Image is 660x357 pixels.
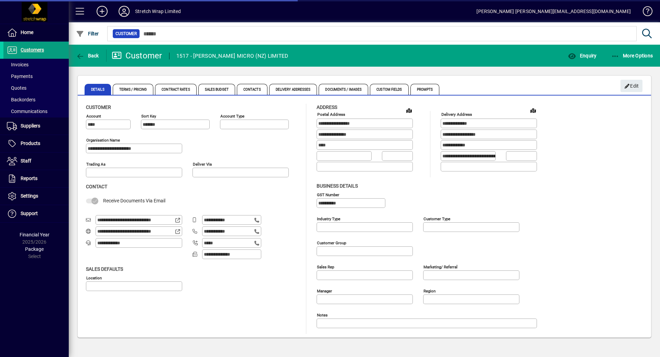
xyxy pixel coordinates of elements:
[7,85,26,91] span: Quotes
[3,205,69,222] a: Support
[624,80,639,92] span: Edit
[76,53,99,58] span: Back
[20,232,49,237] span: Financial Year
[21,47,44,53] span: Customers
[76,31,99,36] span: Filter
[112,50,162,61] div: Customer
[155,84,196,95] span: Contract Rates
[423,264,458,269] mat-label: Marketing/ Referral
[404,105,415,116] a: View on map
[91,5,113,18] button: Add
[85,84,111,95] span: Details
[3,135,69,152] a: Products
[423,216,450,221] mat-label: Customer type
[3,82,69,94] a: Quotes
[21,211,38,216] span: Support
[317,288,332,293] mat-label: Manager
[74,49,101,62] button: Back
[21,176,37,181] span: Reports
[113,5,135,18] button: Profile
[135,6,181,17] div: Stretch Wrap Limited
[423,288,436,293] mat-label: Region
[21,141,40,146] span: Products
[193,162,212,167] mat-label: Deliver via
[3,188,69,205] a: Settings
[86,162,106,167] mat-label: Trading as
[69,49,107,62] app-page-header-button: Back
[86,184,107,189] span: Contact
[7,97,35,102] span: Backorders
[86,275,102,280] mat-label: Location
[21,158,31,164] span: Staff
[568,53,596,58] span: Enquiry
[319,84,368,95] span: Documents / Images
[3,105,69,117] a: Communications
[370,84,408,95] span: Custom Fields
[317,264,334,269] mat-label: Sales rep
[74,27,101,40] button: Filter
[3,59,69,70] a: Invoices
[86,114,101,119] mat-label: Account
[3,153,69,170] a: Staff
[317,183,358,189] span: Business details
[3,24,69,41] a: Home
[7,62,29,67] span: Invoices
[317,216,340,221] mat-label: Industry type
[86,138,120,143] mat-label: Organisation name
[566,49,598,62] button: Enquiry
[113,84,154,95] span: Terms / Pricing
[21,123,40,129] span: Suppliers
[21,193,38,199] span: Settings
[269,84,317,95] span: Delivery Addresses
[317,104,337,110] span: Address
[7,74,33,79] span: Payments
[7,109,47,114] span: Communications
[476,6,631,17] div: [PERSON_NAME] [PERSON_NAME][EMAIL_ADDRESS][DOMAIN_NAME]
[198,84,235,95] span: Sales Budget
[25,246,44,252] span: Package
[410,84,440,95] span: Prompts
[3,170,69,187] a: Reports
[237,84,267,95] span: Contacts
[611,53,653,58] span: More Options
[220,114,244,119] mat-label: Account Type
[115,30,137,37] span: Customer
[317,192,339,197] mat-label: GST Number
[176,51,288,62] div: 1517 - [PERSON_NAME] MICRO (NZ) LIMITED
[638,1,651,24] a: Knowledge Base
[86,104,111,110] span: Customer
[103,198,165,203] span: Receive Documents Via Email
[141,114,156,119] mat-label: Sort key
[528,105,539,116] a: View on map
[620,80,642,92] button: Edit
[86,266,123,272] span: Sales defaults
[3,94,69,105] a: Backorders
[317,312,328,317] mat-label: Notes
[609,49,655,62] button: More Options
[317,240,346,245] mat-label: Customer group
[21,30,33,35] span: Home
[3,70,69,82] a: Payments
[3,118,69,135] a: Suppliers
